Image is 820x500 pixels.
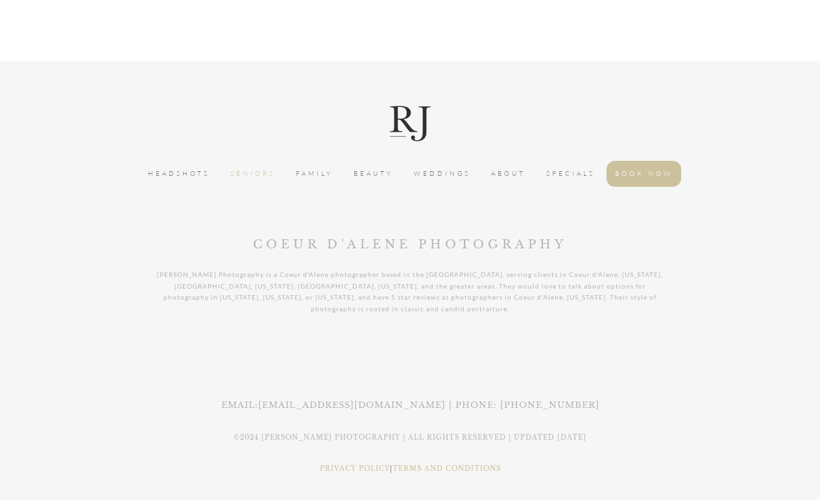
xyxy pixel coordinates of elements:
a: SPECIALS [546,167,595,180]
a: SENIORS [230,167,275,180]
span: [EMAIL_ADDRESS][DOMAIN_NAME] | Phone: [PHONE_NUMBER] [258,399,599,411]
p: Email: [14,388,806,423]
p: | [14,453,806,484]
span: [PERSON_NAME] Photography is a Coeur d'Alene photographer based in the [GEOGRAPHIC_DATA], serving... [157,270,663,313]
span: Spokane Photographer [294,337,399,347]
span: ©2024 [PERSON_NAME] Photography | All rights reserved | Updated [DATE] [234,433,586,442]
a: HEADSHOTS [148,167,210,180]
span: Coeur d'Alene Photographer [160,337,291,347]
p: | | [153,324,667,387]
a: Spokane Photographer [294,336,399,348]
span: | [US_STATE] Photographer | [US_STATE] Photographer [348,337,660,363]
a: PRIVACY POLICY [320,464,390,473]
span: [US_STATE] Photographer [402,337,525,347]
a: [US_STATE] Photographer [402,336,525,348]
a: WEDDINGS [414,167,470,180]
a: BOOK NOW [615,167,673,180]
a: FAMILY [296,167,333,180]
a: ABOUT [491,167,525,180]
span: | [291,337,294,347]
span: COEUR D'ALENE PHOTOGRAPHy [253,237,567,252]
a: TERMS AND CONDITIONS [392,464,501,473]
a: Coeur d'Alene Photographer [160,336,291,348]
a: BEAUTY [354,167,393,180]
